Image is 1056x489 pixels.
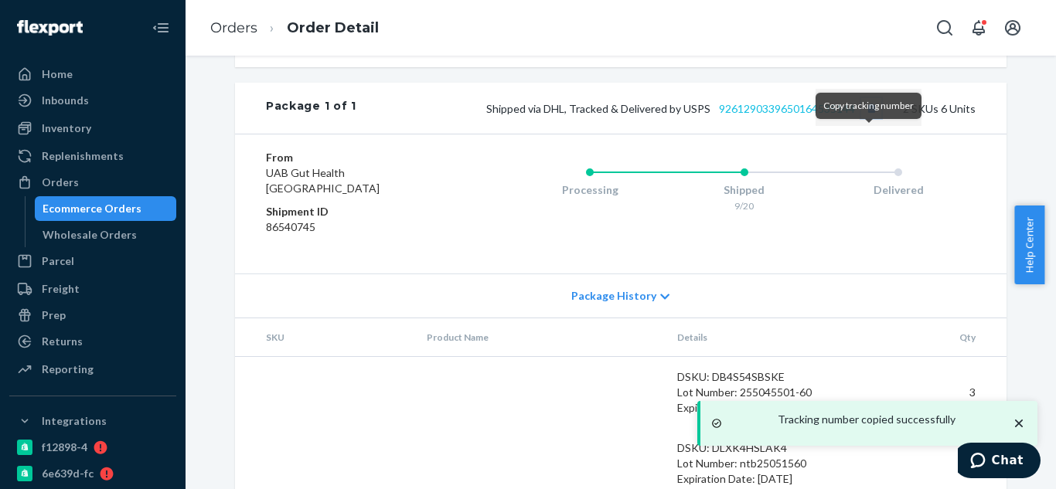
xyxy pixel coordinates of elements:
a: Returns [9,329,176,354]
div: Reporting [42,362,94,377]
div: Home [42,66,73,82]
a: Order Detail [287,19,379,36]
div: Inventory [42,121,91,136]
a: Orders [210,19,257,36]
div: 2 SKUs 6 Units [356,98,976,118]
div: f12898-4 [42,440,87,455]
a: Replenishments [9,144,176,168]
dt: From [266,150,451,165]
span: Package History [571,288,656,304]
div: Delivered [821,182,976,198]
th: Product Name [414,318,665,357]
div: 6e639d-fc [42,466,94,481]
button: Help Center [1014,205,1044,284]
a: Orders [9,170,176,195]
button: Open Search Box [929,12,960,43]
button: Integrations [9,409,176,433]
a: f12898-4 [9,435,176,460]
svg: close toast [1011,416,1027,431]
div: Inbounds [42,93,89,108]
a: 9261290339650164535144 [719,102,855,115]
div: Processing [513,182,667,198]
div: Lot Number: 255045501-60 [677,385,823,400]
div: Returns [42,334,83,349]
td: 3 [834,357,1007,429]
dt: Shipment ID [266,204,451,219]
div: Ecommerce Orders [43,201,141,216]
p: Tracking number copied successfully [778,412,956,427]
div: Package 1 of 1 [266,98,356,118]
div: Lot Number: ntb25051560 [677,456,823,471]
button: Open account menu [997,12,1028,43]
img: Flexport logo [17,20,83,36]
span: Copy tracking number [823,100,914,111]
a: Home [9,62,176,87]
th: SKU [235,318,414,357]
a: Reporting [9,357,176,382]
button: Open notifications [963,12,994,43]
div: Wholesale Orders [43,227,137,243]
a: Parcel [9,249,176,273]
ol: breadcrumbs [198,5,391,51]
button: Close Navigation [145,12,176,43]
div: Expiration Date: [DATE] [677,471,823,487]
th: Qty [834,318,1007,357]
span: UAB Gut Health [GEOGRAPHIC_DATA] [266,166,380,195]
th: Details [665,318,835,357]
div: Prep [42,307,66,323]
a: Ecommerce Orders [35,196,177,221]
dd: 86540745 [266,219,451,235]
div: 9/20 [667,199,822,212]
a: Wholesale Orders [35,222,177,247]
div: Freight [42,281,80,297]
a: Freight [9,277,176,301]
span: Shipped via DHL, Tracked & Delivered by USPS [486,102,881,115]
div: Expiration Date: [DATE] [677,400,823,416]
iframe: Opens a widget where you can chat to one of our agents [958,443,1041,481]
div: DSKU: DLXK4HSLAK4 [677,440,823,456]
a: Inventory [9,116,176,141]
div: Orders [42,175,79,190]
div: Integrations [42,413,107,429]
div: Shipped [667,182,822,198]
div: Parcel [42,253,74,269]
a: 6e639d-fc [9,461,176,486]
a: Prep [9,303,176,328]
div: Replenishments [42,148,124,164]
a: Inbounds [9,88,176,113]
div: DSKU: DB4S54SBSKE [677,369,823,385]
